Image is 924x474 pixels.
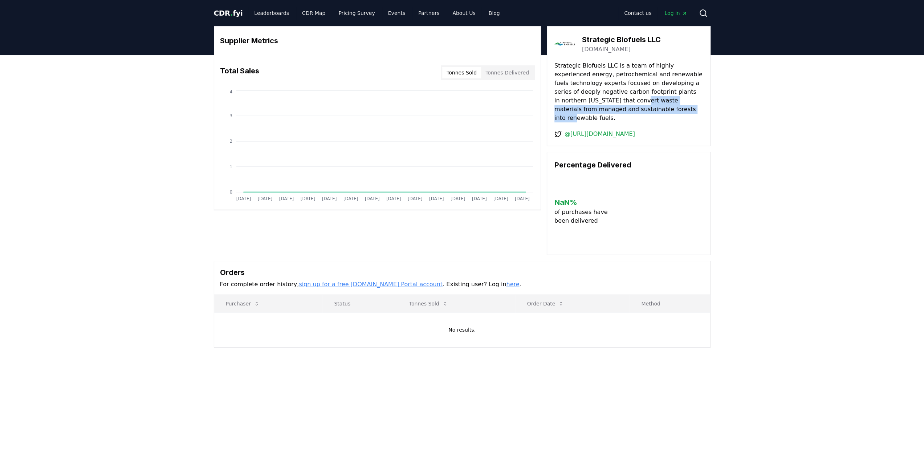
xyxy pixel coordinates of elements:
[229,113,232,118] tspan: 3
[472,196,487,201] tspan: [DATE]
[412,7,445,20] a: Partners
[220,267,704,278] h3: Orders
[279,196,294,201] tspan: [DATE]
[230,9,233,17] span: .
[447,7,481,20] a: About Us
[220,35,535,46] h3: Supplier Metrics
[506,281,519,288] a: here
[403,296,454,311] button: Tonnes Sold
[229,190,232,195] tspan: 0
[236,196,251,201] tspan: [DATE]
[229,139,232,144] tspan: 2
[554,208,614,225] p: of purchases have been delivered
[554,197,614,208] h3: NaN %
[451,196,465,201] tspan: [DATE]
[635,300,704,307] p: Method
[257,196,272,201] tspan: [DATE]
[229,89,232,94] tspan: 4
[582,34,661,45] h3: Strategic Biofuels LLC
[618,7,693,20] nav: Main
[481,67,533,78] button: Tonnes Delivered
[328,300,391,307] p: Status
[442,67,481,78] button: Tonnes Sold
[618,7,657,20] a: Contact us
[554,61,703,122] p: Strategic Biofuels LLC is a team of highly experienced energy, petrochemical and renewable fuels ...
[214,9,243,17] span: CDR fyi
[220,280,704,289] p: For complete order history, . Existing user? Log in .
[382,7,411,20] a: Events
[248,7,505,20] nav: Main
[582,45,631,54] a: [DOMAIN_NAME]
[229,164,232,169] tspan: 1
[429,196,444,201] tspan: [DATE]
[220,296,265,311] button: Purchaser
[299,281,443,288] a: sign up for a free [DOMAIN_NAME] Portal account
[565,130,635,138] a: @[URL][DOMAIN_NAME]
[521,296,570,311] button: Order Date
[365,196,379,201] tspan: [DATE]
[220,65,259,80] h3: Total Sales
[493,196,508,201] tspan: [DATE]
[664,9,687,17] span: Log in
[408,196,423,201] tspan: [DATE]
[515,196,530,201] tspan: [DATE]
[343,196,358,201] tspan: [DATE]
[554,34,575,54] img: Strategic Biofuels LLC-logo
[214,8,243,18] a: CDR.fyi
[386,196,401,201] tspan: [DATE]
[554,159,703,170] h3: Percentage Delivered
[659,7,693,20] a: Log in
[248,7,295,20] a: Leaderboards
[296,7,331,20] a: CDR Map
[333,7,380,20] a: Pricing Survey
[214,312,710,347] td: No results.
[483,7,506,20] a: Blog
[300,196,315,201] tspan: [DATE]
[322,196,337,201] tspan: [DATE]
